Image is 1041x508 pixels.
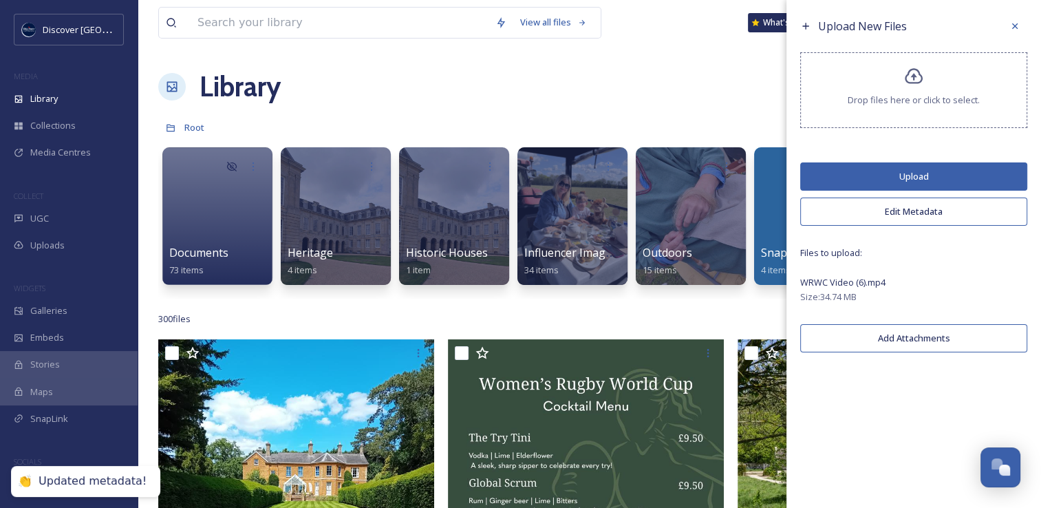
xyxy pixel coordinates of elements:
[800,276,886,288] span: WRWC Video (6).mp4
[30,119,76,132] span: Collections
[761,245,869,260] span: SnapSea Cover Icons
[800,246,1027,260] span: Files to upload:
[818,19,907,34] span: Upload New Files
[30,146,91,159] span: Media Centres
[800,290,857,304] span: Size: 34.74 MB
[643,245,692,260] span: Outdoors
[169,264,204,276] span: 73 items
[30,304,67,317] span: Galleries
[643,264,677,276] span: 15 items
[30,385,53,399] span: Maps
[14,71,38,81] span: MEDIA
[169,246,228,276] a: Documents73 items
[169,245,228,260] span: Documents
[184,119,204,136] a: Root
[406,264,431,276] span: 1 item
[761,264,791,276] span: 4 items
[761,246,869,276] a: SnapSea Cover Icons4 items
[800,198,1027,226] button: Edit Metadata
[524,264,559,276] span: 34 items
[43,23,168,36] span: Discover [GEOGRAPHIC_DATA]
[524,246,676,276] a: Influencer Images and Videos34 items
[191,8,489,38] input: Search your library
[848,94,980,107] span: Drop files here or click to select.
[30,212,49,225] span: UGC
[14,456,41,467] span: SOCIALS
[406,245,488,260] span: Historic Houses
[800,324,1027,352] button: Add Attachments
[800,162,1027,191] button: Upload
[748,13,817,32] a: What's New
[158,313,191,326] span: 300 file s
[30,92,58,105] span: Library
[980,447,1020,487] button: Open Chat
[406,246,488,276] a: Historic Houses1 item
[14,283,45,293] span: WIDGETS
[30,358,60,371] span: Stories
[22,23,36,36] img: Untitled%20design%20%282%29.png
[524,245,676,260] span: Influencer Images and Videos
[30,331,64,344] span: Embeds
[184,121,204,134] span: Root
[30,412,68,425] span: SnapLink
[200,66,281,107] a: Library
[30,239,65,252] span: Uploads
[39,474,147,489] div: Updated metadata!
[643,246,692,276] a: Outdoors15 items
[288,264,317,276] span: 4 items
[513,9,594,36] a: View all files
[288,245,333,260] span: Heritage
[288,246,333,276] a: Heritage4 items
[18,474,32,489] div: 👏
[14,191,43,201] span: COLLECT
